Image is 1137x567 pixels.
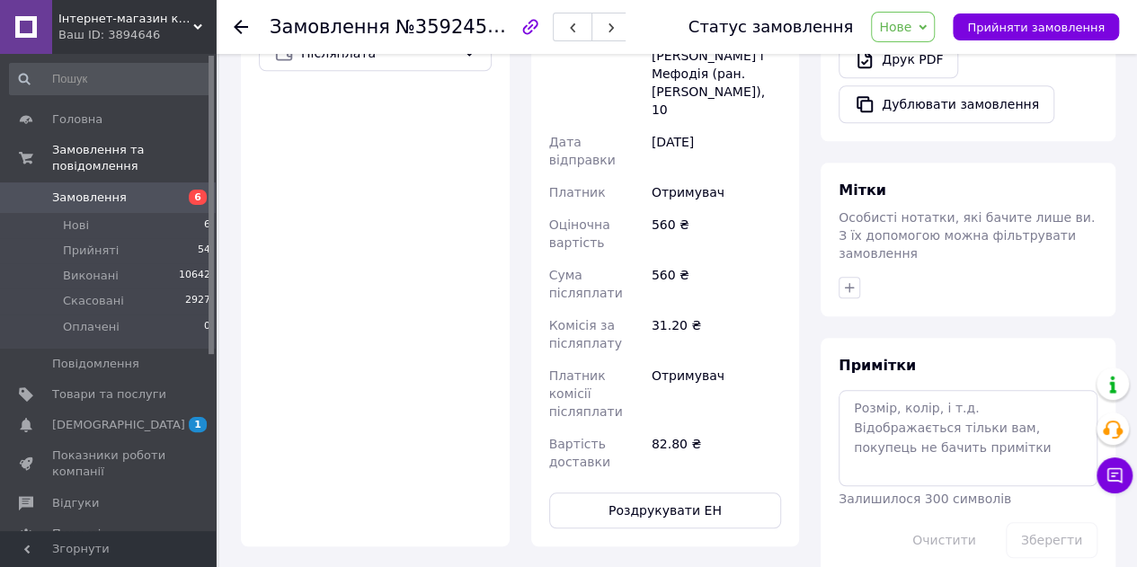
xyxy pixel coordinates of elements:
[63,293,124,309] span: Скасовані
[52,356,139,372] span: Повідомлення
[648,259,785,309] div: 560 ₴
[63,268,119,284] span: Виконані
[179,268,210,284] span: 10642
[648,428,785,478] div: 82.80 ₴
[688,18,854,36] div: Статус замовлення
[189,190,207,205] span: 6
[839,357,916,374] span: Примітки
[9,63,212,95] input: Пошук
[648,309,785,359] div: 31.20 ₴
[204,217,210,234] span: 6
[549,318,622,350] span: Комісія за післяплату
[839,492,1011,506] span: Залишилося 300 символів
[839,182,886,199] span: Мітки
[63,319,120,335] span: Оплачені
[549,492,782,528] button: Роздрукувати ЕН
[189,417,207,432] span: 1
[953,13,1119,40] button: Прийняти замовлення
[63,217,89,234] span: Нові
[58,27,216,43] div: Ваш ID: 3894646
[839,40,958,78] a: Друк PDF
[58,11,193,27] span: Інтернет-магазин косметики "Lushlume"
[52,386,166,403] span: Товари та послуги
[648,176,785,208] div: Отримувач
[52,417,185,433] span: [DEMOGRAPHIC_DATA]
[52,495,99,511] span: Відгуки
[549,135,616,167] span: Дата відправки
[198,243,210,259] span: 54
[52,142,216,174] span: Замовлення та повідомлення
[52,447,166,480] span: Показники роботи компанії
[839,85,1054,123] button: Дублювати замовлення
[967,21,1105,34] span: Прийняти замовлення
[549,368,623,419] span: Платник комісії післяплати
[52,526,101,542] span: Покупці
[270,16,390,38] span: Замовлення
[234,18,248,36] div: Повернутися назад
[648,126,785,176] div: [DATE]
[839,210,1095,261] span: Особисті нотатки, які бачите лише ви. З їх допомогою можна фільтрувати замовлення
[204,319,210,335] span: 0
[52,111,102,128] span: Головна
[648,208,785,259] div: 560 ₴
[648,359,785,428] div: Отримувач
[879,20,911,34] span: Нове
[549,185,606,199] span: Платник
[1097,457,1133,493] button: Чат з покупцем
[549,217,610,250] span: Оціночна вартість
[395,15,523,38] span: №359245503
[52,190,127,206] span: Замовлення
[549,268,623,300] span: Сума післяплати
[185,293,210,309] span: 2927
[63,243,119,259] span: Прийняті
[549,437,610,469] span: Вартість доставки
